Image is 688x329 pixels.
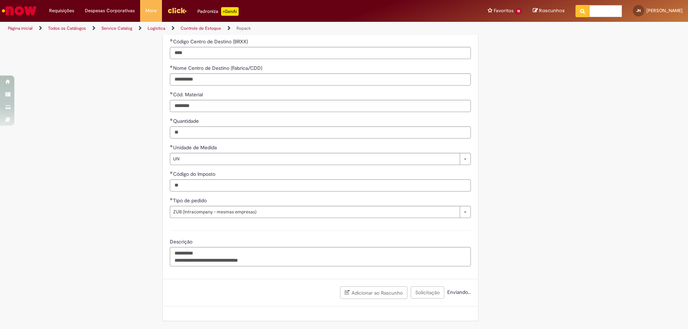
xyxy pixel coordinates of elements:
[148,25,165,31] a: Logistica
[170,171,173,174] span: Obrigatório Preenchido
[173,206,456,218] span: ZUB (Intracompany - mesmas empresas)
[170,73,471,86] input: Nome Centro de Destino (Fabrica/CDD)
[170,65,173,68] span: Obrigatório Preenchido
[5,22,453,35] ul: Trilhas de página
[170,179,471,192] input: Código do Imposto
[646,8,683,14] span: [PERSON_NAME]
[197,7,239,16] div: Padroniza
[173,197,208,204] span: Tipo de pedido
[167,5,187,16] img: click_logo_yellow_360x200.png
[181,25,221,31] a: Controle de Estoque
[170,238,194,245] span: Descrição
[85,7,135,14] span: Despesas Corporativas
[170,100,471,112] input: Cód. Material
[170,126,471,139] input: Quantidade
[173,91,204,98] span: Cód. Material
[170,247,471,266] textarea: Descrição
[145,7,157,14] span: More
[539,7,565,14] span: Rascunhos
[173,38,249,45] span: Código Centro de Destino (BRXX)
[173,118,200,124] span: Quantidade
[636,8,641,13] span: JN
[1,4,38,18] img: ServiceNow
[49,7,74,14] span: Requisições
[173,171,217,177] span: Código do Imposto
[575,5,589,17] button: Pesquisar
[173,153,456,165] span: UN
[446,289,471,295] span: Enviando...
[170,92,173,95] span: Obrigatório Preenchido
[8,25,33,31] a: Página inicial
[170,47,471,59] input: Código Centro de Destino (BRXX)
[170,198,173,200] span: Obrigatório Preenchido
[170,39,173,42] span: Obrigatório Preenchido
[533,8,565,14] a: Rascunhos
[173,65,264,71] span: Nome Centro de Destino (Fabrica/CDD)
[173,144,218,151] span: Unidade de Medida
[515,8,522,14] span: 18
[236,25,251,31] a: Repack
[101,25,132,31] a: Service Catalog
[494,7,513,14] span: Favoritos
[221,7,239,16] p: +GenAi
[170,118,173,121] span: Obrigatório Preenchido
[48,25,86,31] a: Todos os Catálogos
[170,145,173,147] span: Obrigatório Preenchido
